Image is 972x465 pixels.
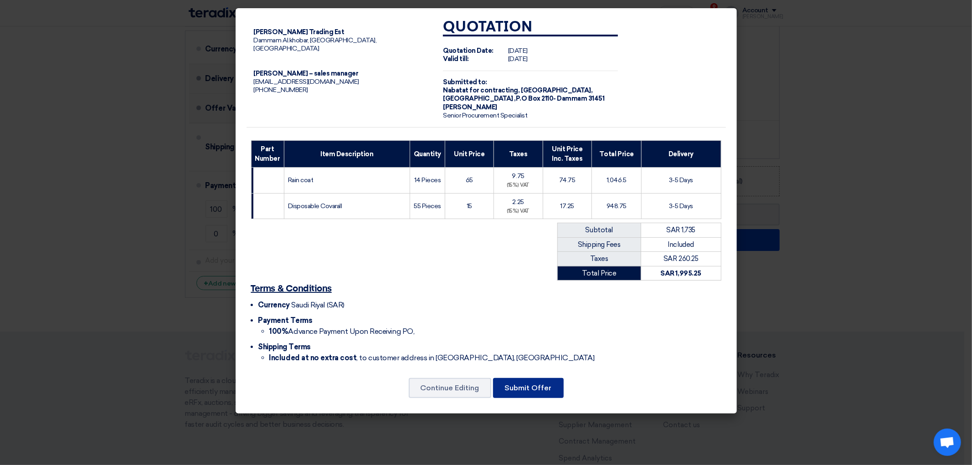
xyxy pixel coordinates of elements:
[934,429,961,456] div: Open chat
[414,176,441,184] span: 14 Pieces
[251,284,332,293] u: Terms & Conditions
[445,141,494,168] th: Unit Price
[561,202,575,210] span: 17.25
[508,55,528,63] span: [DATE]
[467,202,472,210] span: 15
[443,55,469,63] strong: Valid till:
[607,202,627,210] span: 948.75
[443,78,487,86] strong: Submitted to:
[641,223,721,238] td: SAR 1,735
[254,78,360,86] span: [EMAIL_ADDRESS][DOMAIN_NAME]
[494,141,543,168] th: Taxes
[254,70,429,78] div: [PERSON_NAME] – sales manager
[557,266,641,281] td: Total Price
[668,240,694,249] span: Included
[443,103,497,111] span: [PERSON_NAME]
[512,172,525,180] span: 9.75
[669,176,693,184] span: 3-5 Days
[284,141,410,168] th: Item Description
[258,342,311,351] span: Shipping Terms
[443,87,519,94] span: Nabatat for contracting,
[498,182,539,189] div: (15%) VAT
[466,176,473,184] span: 65
[557,223,641,238] td: Subtotal
[513,198,524,206] span: 2.25
[557,237,641,252] td: Shipping Fees
[258,316,313,325] span: Payment Terms
[269,327,415,336] span: Advance Payment Upon Receiving PO,
[258,301,290,309] span: Currency
[543,141,592,168] th: Unit Price Inc. Taxes
[414,202,441,210] span: 55 Pieces
[557,252,641,266] td: Taxes
[291,301,345,309] span: Saudi Riyal (SAR)
[607,176,627,184] span: 1,046.5
[641,141,721,168] th: Delivery
[254,28,429,36] div: [PERSON_NAME] Trading Est
[251,141,284,168] th: Part Number
[661,269,701,277] strong: SAR 1,995.25
[443,20,533,35] strong: Quotation
[443,87,604,102] span: [GEOGRAPHIC_DATA], [GEOGRAPHIC_DATA] ,P.O Box 2110- Dammam 31451
[409,378,491,398] button: Continue Editing
[508,47,528,55] span: [DATE]
[269,353,721,363] li: , to customer address in [GEOGRAPHIC_DATA], [GEOGRAPHIC_DATA]
[443,47,494,55] strong: Quotation Date:
[443,112,527,119] span: Senior Procurement Specialist
[498,208,539,215] div: (15%) VAT
[254,36,377,52] span: Dammam Al.khobar, [GEOGRAPHIC_DATA], [GEOGRAPHIC_DATA]
[288,176,314,184] span: Rain coat
[410,141,445,168] th: Quantity
[269,353,357,362] strong: Included at no extra cost
[663,255,698,263] span: SAR 260.25
[592,141,641,168] th: Total Price
[254,86,308,94] span: [PHONE_NUMBER]
[559,176,576,184] span: 74.75
[493,378,564,398] button: Submit Offer
[269,327,288,336] strong: 100%
[669,202,693,210] span: 3-5 Days
[288,202,342,210] span: Disposable Covarall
